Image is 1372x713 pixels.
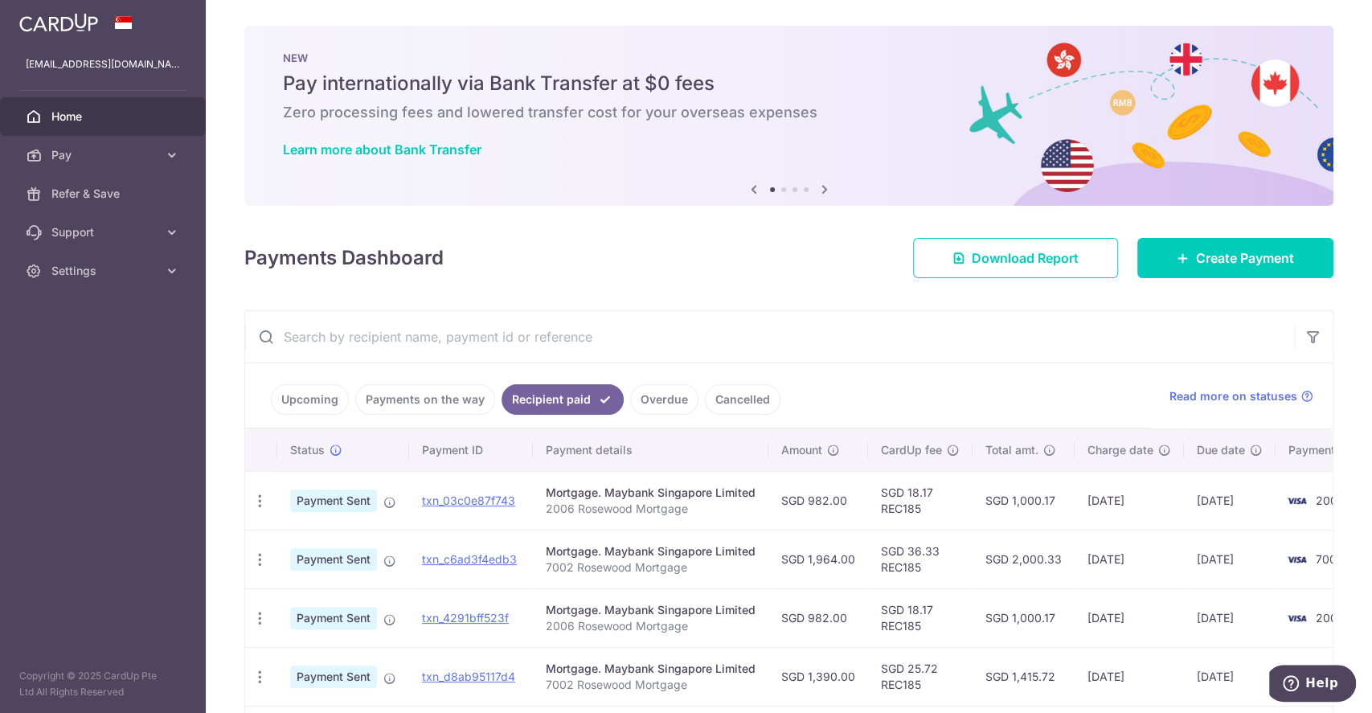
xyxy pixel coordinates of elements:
[546,677,756,693] p: 7002 Rosewood Mortgage
[1316,611,1345,625] span: 2006
[630,384,698,415] a: Overdue
[422,494,515,507] a: txn_03c0e87f743
[1316,552,1344,566] span: 7002
[768,471,868,530] td: SGD 982.00
[1184,647,1276,706] td: [DATE]
[290,548,377,571] span: Payment Sent
[1075,588,1184,647] td: [DATE]
[868,588,973,647] td: SGD 18.17 REC185
[768,647,868,706] td: SGD 1,390.00
[283,71,1295,96] h5: Pay internationally via Bank Transfer at $0 fees
[502,384,624,415] a: Recipient paid
[1075,530,1184,588] td: [DATE]
[244,244,444,272] h4: Payments Dashboard
[985,442,1038,458] span: Total amt.
[1269,665,1356,705] iframe: Opens a widget where you can find more information
[973,530,1075,588] td: SGD 2,000.33
[1316,494,1345,507] span: 2006
[51,263,158,279] span: Settings
[1184,588,1276,647] td: [DATE]
[1169,388,1297,404] span: Read more on statuses
[546,543,756,559] div: Mortgage. Maybank Singapore Limited
[19,13,98,32] img: CardUp
[51,224,158,240] span: Support
[355,384,495,415] a: Payments on the way
[422,611,509,625] a: txn_4291bff523f
[51,109,158,125] span: Home
[973,588,1075,647] td: SGD 1,000.17
[283,103,1295,122] h6: Zero processing fees and lowered transfer cost for your overseas expenses
[546,501,756,517] p: 2006 Rosewood Mortgage
[1087,442,1153,458] span: Charge date
[283,141,481,158] a: Learn more about Bank Transfer
[1137,238,1333,278] a: Create Payment
[913,238,1118,278] a: Download Report
[51,186,158,202] span: Refer & Save
[546,618,756,634] p: 2006 Rosewood Mortgage
[533,429,768,471] th: Payment details
[972,248,1079,268] span: Download Report
[51,147,158,163] span: Pay
[1280,491,1313,510] img: Bank Card
[244,26,1333,206] img: Bank transfer banner
[546,559,756,576] p: 7002 Rosewood Mortgage
[546,602,756,618] div: Mortgage. Maybank Singapore Limited
[26,56,180,72] p: [EMAIL_ADDRESS][DOMAIN_NAME]
[881,442,942,458] span: CardUp fee
[290,666,377,688] span: Payment Sent
[1075,647,1184,706] td: [DATE]
[1184,530,1276,588] td: [DATE]
[973,647,1075,706] td: SGD 1,415.72
[868,530,973,588] td: SGD 36.33 REC185
[271,384,349,415] a: Upcoming
[409,429,533,471] th: Payment ID
[1184,471,1276,530] td: [DATE]
[705,384,780,415] a: Cancelled
[546,485,756,501] div: Mortgage. Maybank Singapore Limited
[973,471,1075,530] td: SGD 1,000.17
[245,311,1294,363] input: Search by recipient name, payment id or reference
[1280,609,1313,628] img: Bank Card
[1197,442,1245,458] span: Due date
[768,588,868,647] td: SGD 982.00
[781,442,822,458] span: Amount
[546,661,756,677] div: Mortgage. Maybank Singapore Limited
[1169,388,1313,404] a: Read more on statuses
[290,442,325,458] span: Status
[1196,248,1294,268] span: Create Payment
[768,530,868,588] td: SGD 1,964.00
[422,670,515,683] a: txn_d8ab95117d4
[422,552,517,566] a: txn_c6ad3f4edb3
[283,51,1295,64] p: NEW
[290,607,377,629] span: Payment Sent
[868,471,973,530] td: SGD 18.17 REC185
[290,490,377,512] span: Payment Sent
[868,647,973,706] td: SGD 25.72 REC185
[1075,471,1184,530] td: [DATE]
[1280,550,1313,569] img: Bank Card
